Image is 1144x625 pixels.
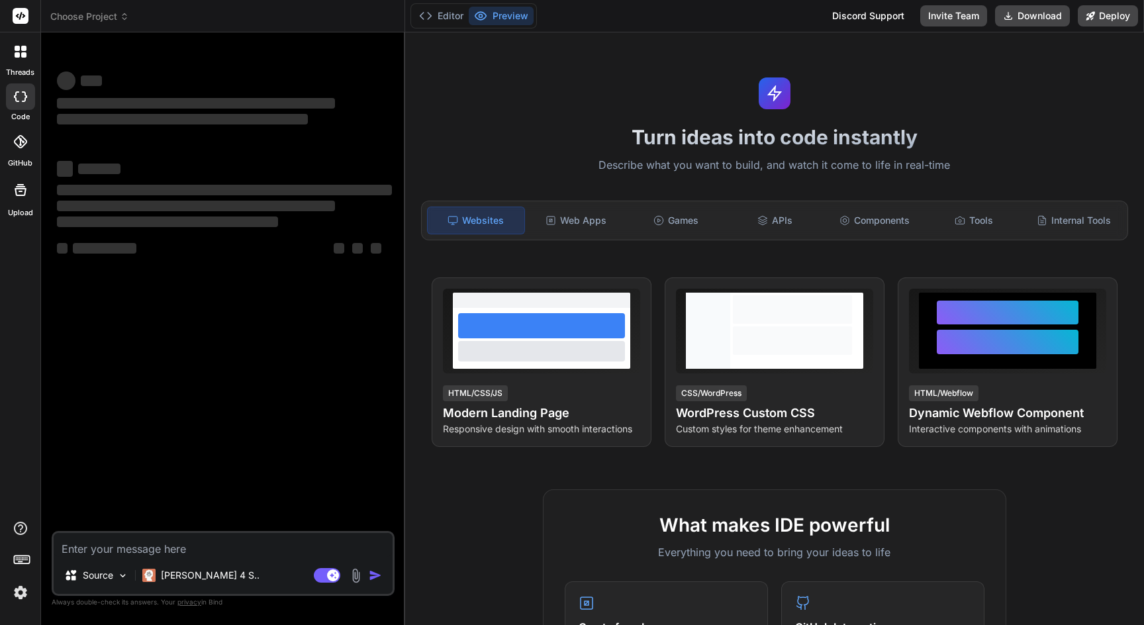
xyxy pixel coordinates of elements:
[1025,207,1122,234] div: Internal Tools
[11,111,30,122] label: code
[676,385,747,401] div: CSS/WordPress
[57,201,335,211] span: ‌
[443,422,640,436] p: Responsive design with smooth interactions
[371,243,381,254] span: ‌
[142,569,156,582] img: Claude 4 Sonnet
[50,10,129,23] span: Choose Project
[920,5,987,26] button: Invite Team
[727,207,824,234] div: APIs
[6,67,34,78] label: threads
[413,125,1136,149] h1: Turn ideas into code instantly
[926,207,1022,234] div: Tools
[414,7,469,25] button: Editor
[676,422,873,436] p: Custom styles for theme enhancement
[369,569,382,582] img: icon
[83,569,113,582] p: Source
[57,72,75,90] span: ‌
[824,5,912,26] div: Discord Support
[8,158,32,169] label: GitHub
[909,422,1106,436] p: Interactive components with animations
[348,568,363,583] img: attachment
[826,207,923,234] div: Components
[413,157,1136,174] p: Describe what you want to build, and watch it come to life in real-time
[57,185,392,195] span: ‌
[1078,5,1138,26] button: Deploy
[177,598,201,606] span: privacy
[9,581,32,604] img: settings
[57,98,335,109] span: ‌
[565,511,984,539] h2: What makes IDE powerful
[427,207,525,234] div: Websites
[676,404,873,422] h4: WordPress Custom CSS
[73,243,136,254] span: ‌
[57,243,68,254] span: ‌
[565,544,984,560] p: Everything you need to bring your ideas to life
[352,243,363,254] span: ‌
[627,207,724,234] div: Games
[78,164,120,174] span: ‌
[57,216,278,227] span: ‌
[909,404,1106,422] h4: Dynamic Webflow Component
[52,596,395,608] p: Always double-check its answers. Your in Bind
[57,161,73,177] span: ‌
[909,385,978,401] div: HTML/Webflow
[334,243,344,254] span: ‌
[995,5,1070,26] button: Download
[443,385,508,401] div: HTML/CSS/JS
[8,207,33,218] label: Upload
[117,570,128,581] img: Pick Models
[81,75,102,86] span: ‌
[469,7,534,25] button: Preview
[57,114,308,124] span: ‌
[443,404,640,422] h4: Modern Landing Page
[528,207,624,234] div: Web Apps
[161,569,260,582] p: [PERSON_NAME] 4 S..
